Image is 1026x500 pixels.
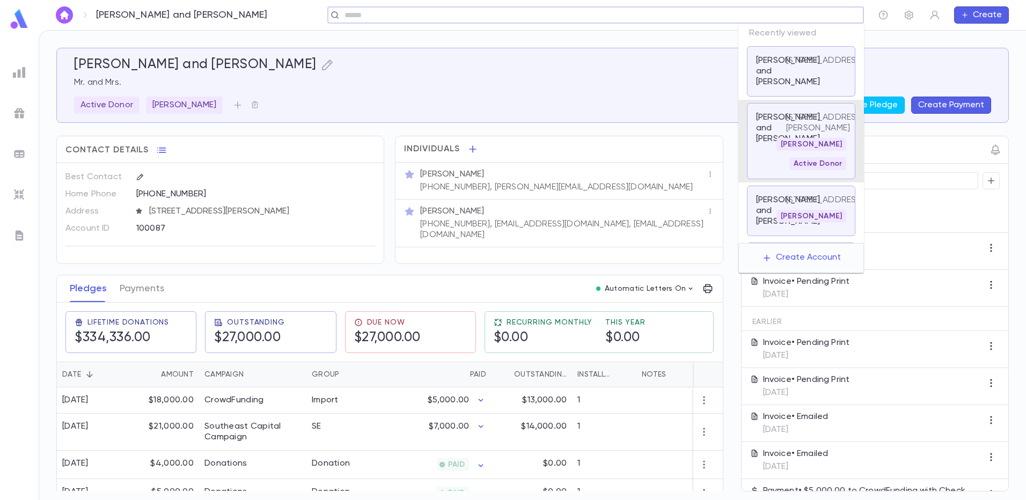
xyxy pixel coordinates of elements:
[312,421,321,432] div: SE
[129,387,199,414] div: $18,000.00
[65,203,127,220] p: Address
[144,366,161,383] button: Sort
[13,107,26,120] img: campaigns_grey.99e729a5f7ee94e3726e6486bddda8f1.svg
[492,362,572,387] div: Outstanding
[65,145,149,156] span: Contact Details
[738,24,864,43] p: Recently viewed
[145,206,376,217] span: [STREET_ADDRESS][PERSON_NAME]
[543,487,567,497] p: $0.00
[786,55,864,66] p: [STREET_ADDRESS]
[13,229,26,242] img: letters_grey.7941b92b52307dd3b8a917253454ce1c.svg
[763,461,829,472] p: [DATE]
[74,77,991,88] p: Mr. and Mrs.
[786,112,864,134] p: [STREET_ADDRESS][PERSON_NAME]
[577,362,614,387] div: Installments
[65,168,127,186] p: Best Contact
[954,6,1009,24] button: Create
[57,362,129,387] div: Date
[70,275,107,302] button: Pledges
[763,486,965,496] p: Payment • $5,000.00 to CrowdFunding with Check
[497,366,514,383] button: Sort
[62,362,81,387] div: Date
[763,411,829,422] p: Invoice • Emailed
[204,421,301,443] div: Southeast Capital Campaign
[146,97,223,114] div: [PERSON_NAME]
[81,366,98,383] button: Sort
[420,206,484,217] p: [PERSON_NAME]
[592,281,699,296] button: Automatic Letters On
[65,220,127,237] p: Account ID
[605,318,646,327] span: This Year
[62,487,89,497] div: [DATE]
[152,100,216,111] p: [PERSON_NAME]
[420,169,484,180] p: [PERSON_NAME]
[543,458,567,469] p: $0.00
[763,424,829,435] p: [DATE]
[786,195,864,205] p: [STREET_ADDRESS]
[453,366,470,383] button: Sort
[832,97,905,114] button: Create Pledge
[244,366,261,383] button: Sort
[87,318,169,327] span: Lifetime Donations
[136,220,323,236] div: 100087
[58,11,71,19] img: home_white.a664292cf8c1dea59945f0da9f25487c.svg
[199,362,306,387] div: Campaign
[65,186,127,203] p: Home Phone
[756,55,820,87] p: [PERSON_NAME] and [PERSON_NAME]
[129,451,199,479] div: $4,000.00
[507,318,592,327] span: Recurring Monthly
[522,395,567,406] p: $13,000.00
[605,284,686,293] p: Automatic Letters On
[74,57,317,73] h5: [PERSON_NAME] and [PERSON_NAME]
[429,421,469,432] p: $7,000.00
[420,182,693,193] p: [PHONE_NUMBER], [PERSON_NAME][EMAIL_ADDRESS][DOMAIN_NAME]
[572,387,636,414] div: 1
[420,219,706,240] p: [PHONE_NUMBER], [EMAIL_ADDRESS][DOMAIN_NAME], [EMAIL_ADDRESS][DOMAIN_NAME]
[367,318,405,327] span: Due Now
[572,414,636,451] div: 1
[789,159,846,168] span: Active Donor
[763,337,850,348] p: Invoice • Pending Print
[494,330,592,346] h5: $0.00
[354,330,421,346] h5: $27,000.00
[214,330,284,346] h5: $27,000.00
[312,458,350,469] div: Donation
[763,374,850,385] p: Invoice • Pending Print
[756,195,820,227] p: [PERSON_NAME] and [PERSON_NAME]
[62,458,89,469] div: [DATE]
[753,248,849,268] button: Create Account
[227,318,284,327] span: Outstanding
[96,9,268,21] p: [PERSON_NAME] and [PERSON_NAME]
[636,362,771,387] div: Notes
[387,362,492,387] div: Paid
[642,362,666,387] div: Notes
[572,451,636,479] div: 1
[312,395,339,406] div: Import
[444,489,469,497] span: PAID
[605,330,646,346] h5: $0.00
[13,148,26,160] img: batches_grey.339ca447c9d9533ef1741baa751efc33.svg
[204,362,244,387] div: Campaign
[339,366,356,383] button: Sort
[129,414,199,451] div: $21,000.00
[161,362,194,387] div: Amount
[763,448,829,459] p: Invoice • Emailed
[74,97,140,114] div: Active Donor
[514,362,567,387] div: Outstanding
[204,458,247,469] div: Donations
[763,350,850,361] p: [DATE]
[312,362,339,387] div: Group
[776,140,846,149] span: [PERSON_NAME]
[776,212,846,220] span: [PERSON_NAME]
[204,487,247,497] div: Donations
[129,362,199,387] div: Amount
[763,276,850,287] p: Invoice • Pending Print
[80,100,133,111] p: Active Donor
[763,387,850,398] p: [DATE]
[75,330,169,346] h5: $334,336.00
[136,186,375,202] div: [PHONE_NUMBER]
[614,366,631,383] button: Sort
[120,275,164,302] button: Payments
[444,460,469,469] span: PAID
[911,97,991,114] button: Create Payment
